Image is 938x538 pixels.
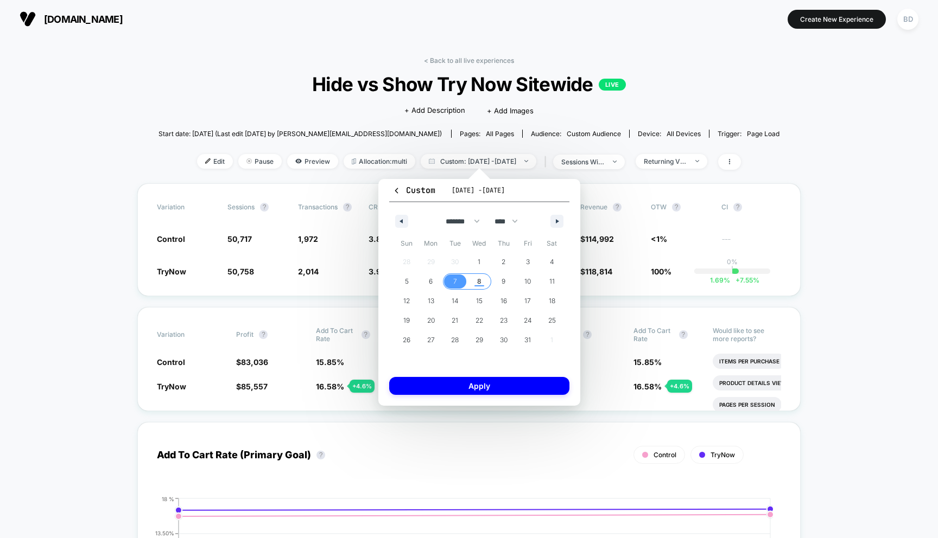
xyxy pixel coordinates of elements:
[405,272,409,291] span: 5
[733,203,742,212] button: ?
[487,106,534,115] span: + Add Images
[316,326,356,343] span: Add To Cart Rate
[419,311,443,330] button: 20
[613,161,617,163] img: end
[429,272,433,291] span: 6
[548,311,556,330] span: 25
[467,291,492,311] button: 15
[44,14,123,25] span: [DOMAIN_NAME]
[298,203,338,211] span: Transactions
[500,311,508,330] span: 23
[20,11,36,27] img: Visually logo
[502,272,505,291] span: 9
[452,291,459,311] span: 14
[747,130,779,138] span: Page Load
[710,276,730,284] span: 1.69 %
[362,330,370,339] button: ?
[500,291,507,311] span: 16
[259,330,268,339] button: ?
[491,272,516,291] button: 9
[644,157,687,165] div: Returning Visitors
[667,380,692,393] div: + 4.6 %
[419,272,443,291] button: 6
[516,291,540,311] button: 17
[721,203,781,212] span: CI
[516,252,540,272] button: 3
[403,330,410,350] span: 26
[549,272,555,291] span: 11
[713,375,812,390] li: Product Details Views Rate
[540,311,564,330] button: 25
[443,272,467,291] button: 7
[287,154,338,169] span: Preview
[711,451,735,459] span: TryNow
[227,267,254,276] span: 50,758
[478,252,480,272] span: 1
[389,184,569,202] button: Custom[DATE] -[DATE]
[460,130,514,138] div: Pages:
[453,272,457,291] span: 7
[585,267,612,276] span: 118,814
[580,267,612,276] span: $
[16,10,126,28] button: [DOMAIN_NAME]
[651,234,667,244] span: <1%
[633,357,662,367] span: 15.85 %
[395,235,419,252] span: Sun
[162,495,174,502] tspan: 18 %
[443,291,467,311] button: 14
[713,326,781,343] p: Would like to see more reports?
[419,235,443,252] span: Mon
[502,252,505,272] span: 2
[727,258,738,266] p: 0%
[241,382,268,391] span: 85,557
[713,354,786,369] li: Items Per Purchase
[540,272,564,291] button: 11
[260,203,269,212] button: ?
[633,326,674,343] span: Add To Cart Rate
[718,130,779,138] div: Trigger:
[516,235,540,252] span: Fri
[395,291,419,311] button: 12
[599,79,626,91] p: LIVE
[894,8,922,30] button: BD
[205,158,211,164] img: edit
[580,234,614,244] span: $
[157,382,186,391] span: TryNow
[730,276,759,284] span: 7.55 %
[298,267,319,276] span: 2,014
[316,451,325,459] button: ?
[429,158,435,164] img: calendar
[403,311,410,330] span: 19
[421,154,536,169] span: Custom: [DATE] - [DATE]
[452,311,458,330] span: 21
[443,311,467,330] button: 21
[491,311,516,330] button: 23
[713,397,782,412] li: Pages Per Session
[238,154,282,169] span: Pause
[491,330,516,350] button: 30
[613,203,622,212] button: ?
[343,203,352,212] button: ?
[524,160,528,162] img: end
[316,357,344,367] span: 15.85 %
[679,330,688,339] button: ?
[236,357,268,367] span: $
[236,382,268,391] span: $
[428,291,434,311] span: 13
[524,291,531,311] span: 17
[651,267,671,276] span: 100%
[897,9,918,30] div: BD
[392,185,435,196] span: Custom
[246,158,252,164] img: end
[524,311,532,330] span: 24
[654,451,676,459] span: Control
[731,266,733,274] p: |
[197,154,233,169] span: Edit
[157,357,185,367] span: Control
[651,203,711,212] span: OTW
[298,234,318,244] span: 1,972
[467,252,492,272] button: 1
[476,311,483,330] span: 22
[227,203,255,211] span: Sessions
[524,330,531,350] span: 31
